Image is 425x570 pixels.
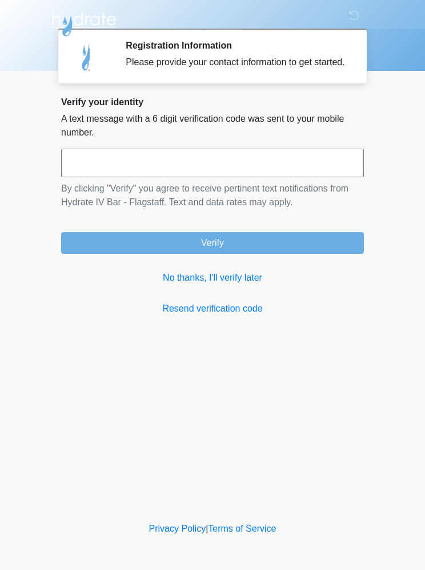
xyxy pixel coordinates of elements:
[61,182,364,209] p: By clicking "Verify" you agree to receive pertinent text notifications from Hydrate IV Bar - Flag...
[61,112,364,139] p: A text message with a 6 digit verification code was sent to your mobile number.
[61,232,364,254] button: Verify
[126,55,347,69] div: Please provide your contact information to get started.
[70,40,104,74] img: Agent Avatar
[61,97,364,107] h2: Verify your identity
[61,302,364,316] a: Resend verification code
[61,271,364,285] a: No thanks, I'll verify later
[50,9,118,37] img: Hydrate IV Bar - Flagstaff Logo
[149,524,206,533] a: Privacy Policy
[208,524,276,533] a: Terms of Service
[206,524,208,533] a: |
